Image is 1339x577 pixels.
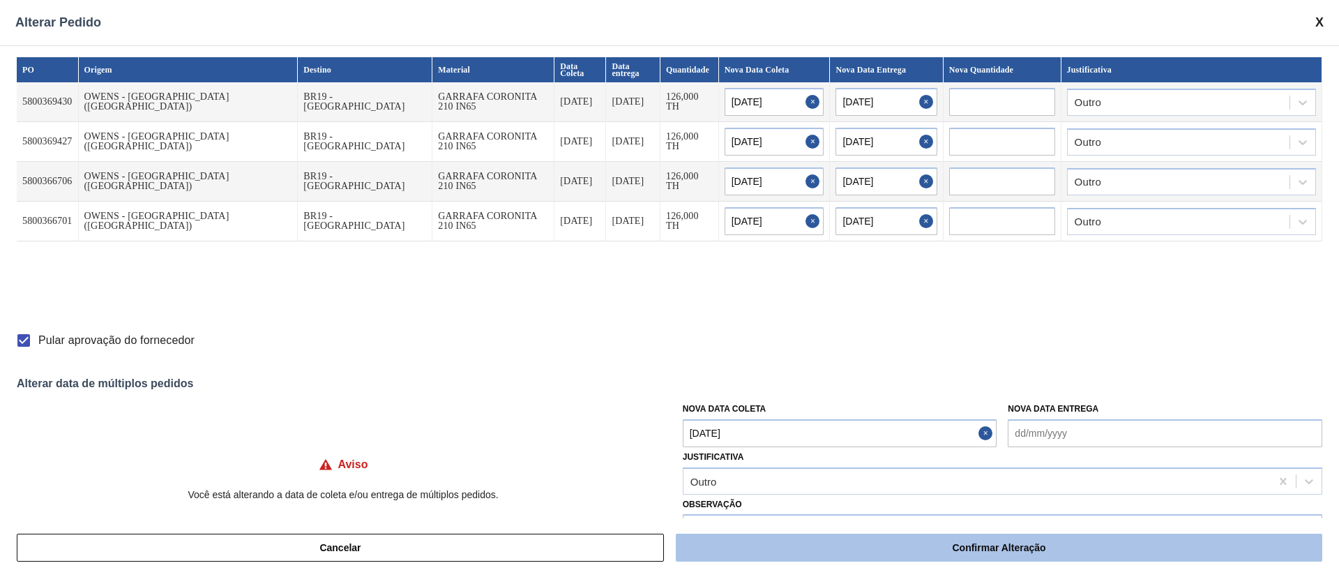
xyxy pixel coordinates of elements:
button: Close [805,88,824,116]
td: GARRAFA CORONITA 210 IN65 [432,82,554,122]
td: [DATE] [554,82,606,122]
button: Close [805,207,824,235]
span: Alterar Pedido [15,15,101,30]
button: Cancelar [17,534,664,562]
td: OWENS - [GEOGRAPHIC_DATA] ([GEOGRAPHIC_DATA]) [79,82,298,122]
td: 126,000 TH [660,82,719,122]
td: BR19 - [GEOGRAPHIC_DATA] [298,202,432,241]
td: 5800369427 [17,122,79,162]
td: [DATE] [606,202,660,241]
th: Quantidade [660,57,719,82]
button: Close [978,419,997,447]
label: Justificativa [683,452,744,462]
td: [DATE] [554,162,606,202]
td: OWENS - [GEOGRAPHIC_DATA] ([GEOGRAPHIC_DATA]) [79,122,298,162]
input: dd/mm/yyyy [725,88,824,116]
td: 5800369430 [17,82,79,122]
button: Close [919,88,937,116]
div: Outro [1075,98,1101,107]
td: [DATE] [554,122,606,162]
td: GARRAFA CORONITA 210 IN65 [432,162,554,202]
td: 5800366701 [17,202,79,241]
th: PO [17,57,79,82]
div: Outro [690,475,717,487]
input: dd/mm/yyyy [835,207,937,235]
th: Justificativa [1061,57,1322,82]
td: 5800366706 [17,162,79,202]
input: dd/mm/yyyy [725,167,824,195]
th: Material [432,57,554,82]
td: GARRAFA CORONITA 210 IN65 [432,202,554,241]
th: Nova Data Entrega [830,57,943,82]
button: Close [805,167,824,195]
button: Close [919,167,937,195]
input: dd/mm/yyyy [725,207,824,235]
div: Outro [1075,177,1101,187]
label: Nova Data Entrega [1008,404,1098,414]
td: [DATE] [554,202,606,241]
input: dd/mm/yyyy [725,128,824,156]
th: Origem [79,57,298,82]
div: Outro [1075,137,1101,147]
td: 126,000 TH [660,162,719,202]
p: Você está alterando a data de coleta e/ou entrega de múltiplos pedidos. [17,489,669,500]
div: Alterar data de múltiplos pedidos [17,377,1322,390]
input: dd/mm/yyyy [835,128,937,156]
td: 126,000 TH [660,122,719,162]
button: Close [919,207,937,235]
input: dd/mm/yyyy [683,419,997,447]
th: Data entrega [606,57,660,82]
td: BR19 - [GEOGRAPHIC_DATA] [298,162,432,202]
th: Destino [298,57,432,82]
button: Confirmar Alteração [676,534,1322,562]
td: GARRAFA CORONITA 210 IN65 [432,122,554,162]
button: Close [919,128,937,156]
th: Data Coleta [554,57,606,82]
td: [DATE] [606,162,660,202]
td: [DATE] [606,122,660,162]
td: OWENS - [GEOGRAPHIC_DATA] ([GEOGRAPHIC_DATA]) [79,202,298,241]
label: Nova Data Coleta [683,404,766,414]
td: [DATE] [606,82,660,122]
label: Observação [683,495,1322,515]
th: Nova Quantidade [944,57,1061,82]
td: OWENS - [GEOGRAPHIC_DATA] ([GEOGRAPHIC_DATA]) [79,162,298,202]
div: Outro [1075,217,1101,227]
td: 126,000 TH [660,202,719,241]
button: Close [805,128,824,156]
span: Pular aprovação do fornecedor [38,332,195,349]
input: dd/mm/yyyy [835,88,937,116]
input: dd/mm/yyyy [835,167,937,195]
td: BR19 - [GEOGRAPHIC_DATA] [298,82,432,122]
input: dd/mm/yyyy [1008,419,1322,447]
th: Nova Data Coleta [719,57,831,82]
td: BR19 - [GEOGRAPHIC_DATA] [298,122,432,162]
h4: Aviso [338,458,368,471]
